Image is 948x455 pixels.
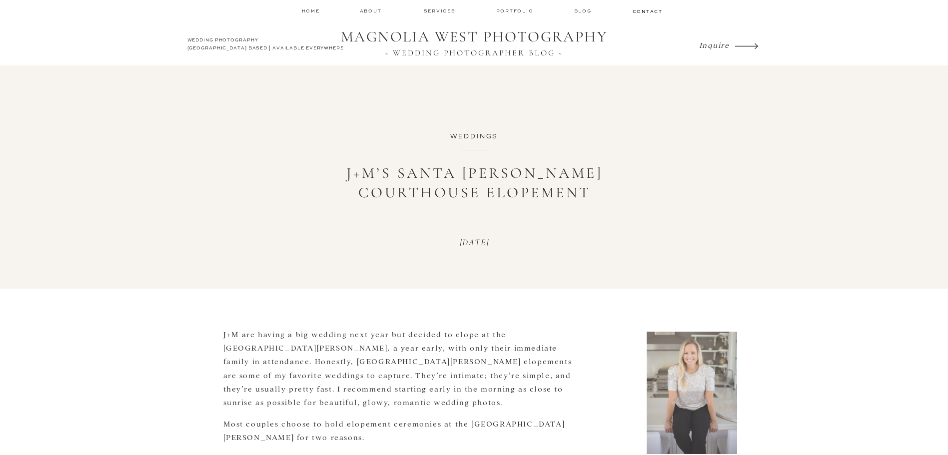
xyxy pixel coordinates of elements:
[450,133,498,140] a: Weddings
[223,417,573,444] p: Most couples choose to hold elopement ceremonies at the [GEOGRAPHIC_DATA][PERSON_NAME] for two re...
[633,8,662,14] a: contact
[574,7,594,14] a: Blog
[187,36,347,54] h2: WEDDING PHOTOGRAPHY [GEOGRAPHIC_DATA] BASED | AVAILABLE EVERYWHERE
[334,28,614,47] a: MAGNOLIA WEST PHOTOGRAPHY
[325,163,625,202] h1: J+M’s Santa [PERSON_NAME] Courthouse Elopement
[187,36,347,54] a: WEDDING PHOTOGRAPHY[GEOGRAPHIC_DATA] BASED | AVAILABLE EVERYWHERE
[223,327,573,409] p: J+M are having a big wedding next year but decided to elope at the [GEOGRAPHIC_DATA][PERSON_NAME]...
[412,237,537,248] p: [DATE]
[699,38,732,52] a: Inquire
[302,7,321,14] a: home
[424,7,457,14] a: services
[496,7,536,14] a: Portfolio
[360,7,385,14] a: about
[699,40,730,49] i: Inquire
[334,48,614,57] a: ~ WEDDING PHOTOGRAPHER BLOG ~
